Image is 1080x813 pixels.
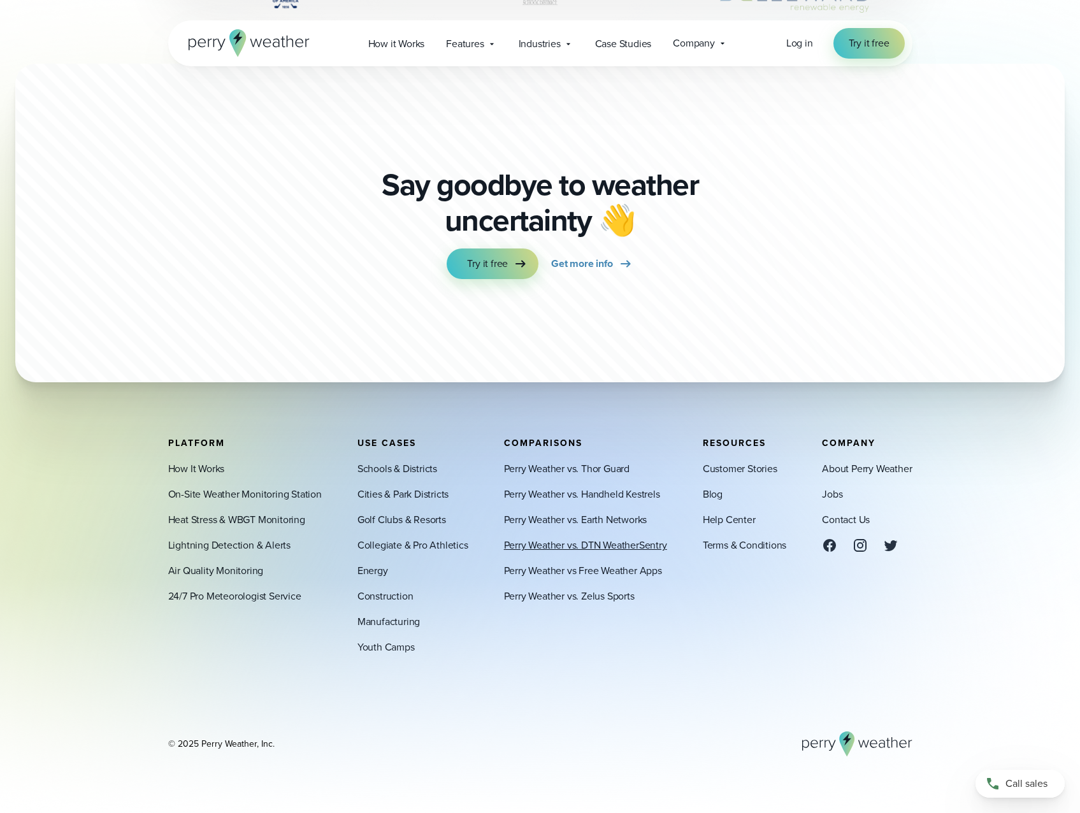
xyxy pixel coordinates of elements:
[368,36,425,52] span: How it Works
[357,31,436,57] a: How it Works
[168,436,225,450] span: Platform
[504,589,635,604] a: Perry Weather vs. Zelus Sports
[357,640,415,655] a: Youth Camps
[447,248,538,279] a: Try it free
[822,461,912,477] a: About Perry Weather
[822,487,842,502] a: Jobs
[822,512,870,528] a: Contact Us
[976,770,1065,798] a: Call sales
[168,487,322,502] a: On-Site Weather Monitoring Station
[551,248,633,279] a: Get more info
[168,563,264,579] a: Air Quality Monitoring
[519,36,561,52] span: Industries
[673,36,715,51] span: Company
[786,36,813,50] span: Log in
[357,436,416,450] span: Use Cases
[357,563,388,579] a: Energy
[357,589,414,604] a: Construction
[168,461,225,477] a: How It Works
[822,436,875,450] span: Company
[551,256,612,271] span: Get more info
[703,436,766,450] span: Resources
[168,589,301,604] a: 24/7 Pro Meteorologist Service
[377,167,703,238] p: Say goodbye to weather uncertainty 👋
[584,31,663,57] a: Case Studies
[357,487,449,502] a: Cities & Park Districts
[703,538,786,553] a: Terms & Conditions
[504,538,667,553] a: Perry Weather vs. DTN WeatherSentry
[446,36,484,52] span: Features
[357,512,446,528] a: Golf Clubs & Resorts
[703,487,723,502] a: Blog
[168,538,291,553] a: Lightning Detection & Alerts
[357,461,437,477] a: Schools & Districts
[504,512,647,528] a: Perry Weather vs. Earth Networks
[504,436,582,450] span: Comparisons
[833,28,905,59] a: Try it free
[849,36,889,51] span: Try it free
[703,461,777,477] a: Customer Stories
[168,512,305,528] a: Heat Stress & WBGT Monitoring
[467,256,508,271] span: Try it free
[504,461,630,477] a: Perry Weather vs. Thor Guard
[1005,776,1048,791] span: Call sales
[703,512,756,528] a: Help Center
[504,563,662,579] a: Perry Weather vs Free Weather Apps
[504,487,660,502] a: Perry Weather vs. Handheld Kestrels
[168,738,275,751] div: © 2025 Perry Weather, Inc.
[357,538,468,553] a: Collegiate & Pro Athletics
[786,36,813,51] a: Log in
[357,614,420,630] a: Manufacturing
[595,36,652,52] span: Case Studies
